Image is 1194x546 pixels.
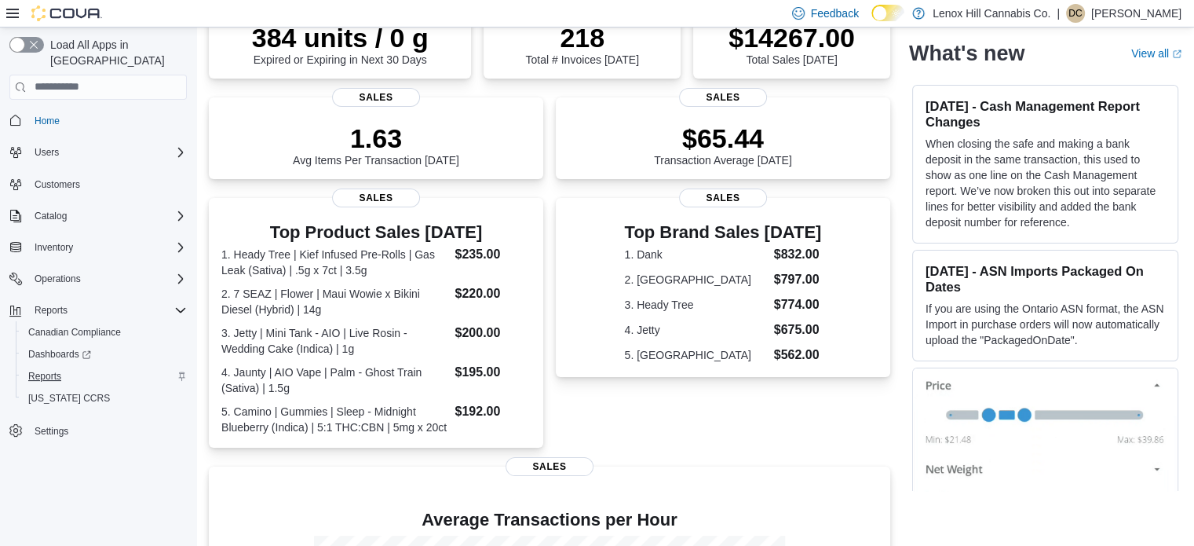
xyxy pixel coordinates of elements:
[28,143,187,162] span: Users
[252,22,429,66] div: Expired or Expiring in Next 30 Days
[625,297,768,313] dt: 3. Heady Tree
[28,420,187,440] span: Settings
[16,387,193,409] button: [US_STATE] CCRS
[1131,47,1181,60] a: View allExternal link
[625,223,822,242] h3: Top Brand Sales [DATE]
[679,88,767,107] span: Sales
[293,123,459,154] p: 1.63
[926,301,1165,348] p: If you are using the Ontario ASN format, the ASN Import in purchase orders will now automatically...
[293,123,459,167] div: Avg Items Per Transaction [DATE]
[221,286,448,317] dt: 2. 7 SEAZ | Flower | Maui Wowie x Bikini Diesel (Hybrid) | 14g
[35,146,59,159] span: Users
[28,207,73,225] button: Catalog
[28,175,86,194] a: Customers
[455,284,530,303] dd: $220.00
[44,37,187,68] span: Load All Apps in [GEOGRAPHIC_DATA]
[28,238,79,257] button: Inventory
[625,272,768,288] dt: 2. [GEOGRAPHIC_DATA]
[221,365,448,396] dt: 4. Jaunty | AIO Vape | Palm - Ghost Train (Sativa) | 1.5g
[35,241,73,254] span: Inventory
[332,88,420,107] span: Sales
[525,22,638,66] div: Total # Invoices [DATE]
[35,425,68,438] span: Settings
[28,326,121,339] span: Canadian Compliance
[28,301,187,320] span: Reports
[3,141,193,163] button: Users
[926,98,1165,130] h3: [DATE] - Cash Management Report Changes
[22,323,127,342] a: Canadian Compliance
[35,273,81,285] span: Operations
[625,247,768,262] dt: 1. Dank
[28,269,87,288] button: Operations
[35,210,67,222] span: Catalog
[3,205,193,227] button: Catalog
[22,345,97,364] a: Dashboards
[31,5,102,21] img: Cova
[455,324,530,343] dd: $200.00
[332,189,420,207] span: Sales
[728,22,855,66] div: Total Sales [DATE]
[22,345,187,364] span: Dashboards
[455,245,530,264] dd: $235.00
[3,236,193,258] button: Inventory
[16,365,193,387] button: Reports
[525,22,638,53] p: 218
[221,511,878,530] h4: Average Transactions per Hour
[455,363,530,382] dd: $195.00
[933,4,1050,23] p: Lenox Hill Cannabis Co.
[28,111,187,130] span: Home
[35,178,80,191] span: Customers
[3,299,193,321] button: Reports
[1068,4,1082,23] span: DC
[35,115,60,127] span: Home
[28,143,65,162] button: Users
[221,404,448,435] dt: 5. Camino | Gummies | Sleep - Midnight Blueberry (Indica) | 5:1 THC:CBN | 5mg x 20ct
[506,457,593,476] span: Sales
[22,367,187,386] span: Reports
[926,263,1165,295] h3: [DATE] - ASN Imports Packaged On Dates
[654,123,792,154] p: $65.44
[221,247,448,278] dt: 1. Heady Tree | Kief Infused Pre-Rolls | Gas Leak (Sativa) | .5g x 7ct | 3.5g
[28,174,187,194] span: Customers
[22,367,68,386] a: Reports
[28,301,74,320] button: Reports
[22,323,187,342] span: Canadian Compliance
[221,223,531,242] h3: Top Product Sales [DATE]
[3,109,193,132] button: Home
[1172,49,1181,59] svg: External link
[926,136,1165,230] p: When closing the safe and making a bank deposit in the same transaction, this used to show as one...
[774,270,822,289] dd: $797.00
[1057,4,1060,23] p: |
[9,103,187,483] nav: Complex example
[728,22,855,53] p: $14267.00
[774,245,822,264] dd: $832.00
[774,321,822,339] dd: $675.00
[35,304,68,317] span: Reports
[28,392,110,405] span: [US_STATE] CCRS
[28,370,61,383] span: Reports
[28,422,75,441] a: Settings
[1091,4,1181,23] p: [PERSON_NAME]
[909,41,1024,66] h2: What's new
[625,322,768,338] dt: 4. Jetty
[3,419,193,442] button: Settings
[3,268,193,290] button: Operations
[871,5,904,21] input: Dark Mode
[28,238,187,257] span: Inventory
[22,389,116,408] a: [US_STATE] CCRS
[252,22,429,53] p: 384 units / 0 g
[28,269,187,288] span: Operations
[22,389,187,408] span: Washington CCRS
[774,295,822,314] dd: $774.00
[28,348,91,361] span: Dashboards
[654,123,792,167] div: Transaction Average [DATE]
[811,5,859,21] span: Feedback
[16,321,193,343] button: Canadian Compliance
[28,112,66,130] a: Home
[16,343,193,365] a: Dashboards
[679,189,767,207] span: Sales
[871,21,872,22] span: Dark Mode
[28,207,187,225] span: Catalog
[221,325,448,357] dt: 3. Jetty | Mini Tank - AIO | Live Rosin - Wedding Cake (Indica) | 1g
[3,173,193,196] button: Customers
